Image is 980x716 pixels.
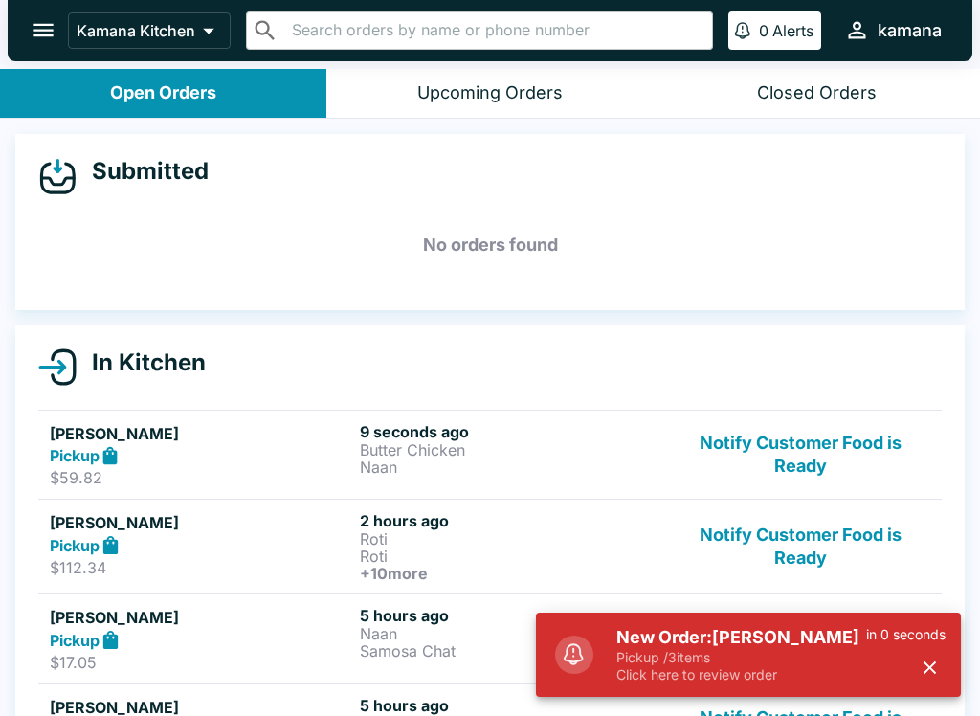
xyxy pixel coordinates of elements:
[50,653,352,672] p: $17.05
[772,21,813,40] p: Alerts
[866,626,946,643] p: in 0 seconds
[616,666,866,683] p: Click here to review order
[360,548,662,565] p: Roti
[878,19,942,42] div: kamana
[50,606,352,629] h5: [PERSON_NAME]
[50,468,352,487] p: $59.82
[38,593,942,683] a: [PERSON_NAME]Pickup$17.055 hours agoNaanSamosa ChatNotify Customer Food is Ready
[38,499,942,593] a: [PERSON_NAME]Pickup$112.342 hours agoRotiRoti+10moreNotify Customer Food is Ready
[759,21,768,40] p: 0
[417,82,563,104] div: Upcoming Orders
[671,511,930,582] button: Notify Customer Food is Ready
[50,536,100,555] strong: Pickup
[836,10,949,51] button: kamana
[360,606,662,625] h6: 5 hours ago
[50,631,100,650] strong: Pickup
[110,82,216,104] div: Open Orders
[616,649,866,666] p: Pickup / 3 items
[360,459,662,476] p: Naan
[286,17,704,44] input: Search orders by name or phone number
[68,12,231,49] button: Kamana Kitchen
[19,6,68,55] button: open drawer
[50,446,100,465] strong: Pickup
[360,422,662,441] h6: 9 seconds ago
[38,410,942,500] a: [PERSON_NAME]Pickup$59.829 seconds agoButter ChickenNaanNotify Customer Food is Ready
[50,422,352,445] h5: [PERSON_NAME]
[616,626,866,649] h5: New Order: [PERSON_NAME]
[38,211,942,280] h5: No orders found
[77,21,195,40] p: Kamana Kitchen
[757,82,877,104] div: Closed Orders
[77,348,206,377] h4: In Kitchen
[77,157,209,186] h4: Submitted
[50,558,352,577] p: $112.34
[671,422,930,488] button: Notify Customer Food is Ready
[360,441,662,459] p: Butter Chicken
[360,642,662,660] p: Samosa Chat
[360,565,662,582] h6: + 10 more
[360,530,662,548] p: Roti
[360,511,662,530] h6: 2 hours ago
[50,511,352,534] h5: [PERSON_NAME]
[360,625,662,642] p: Naan
[360,696,662,715] h6: 5 hours ago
